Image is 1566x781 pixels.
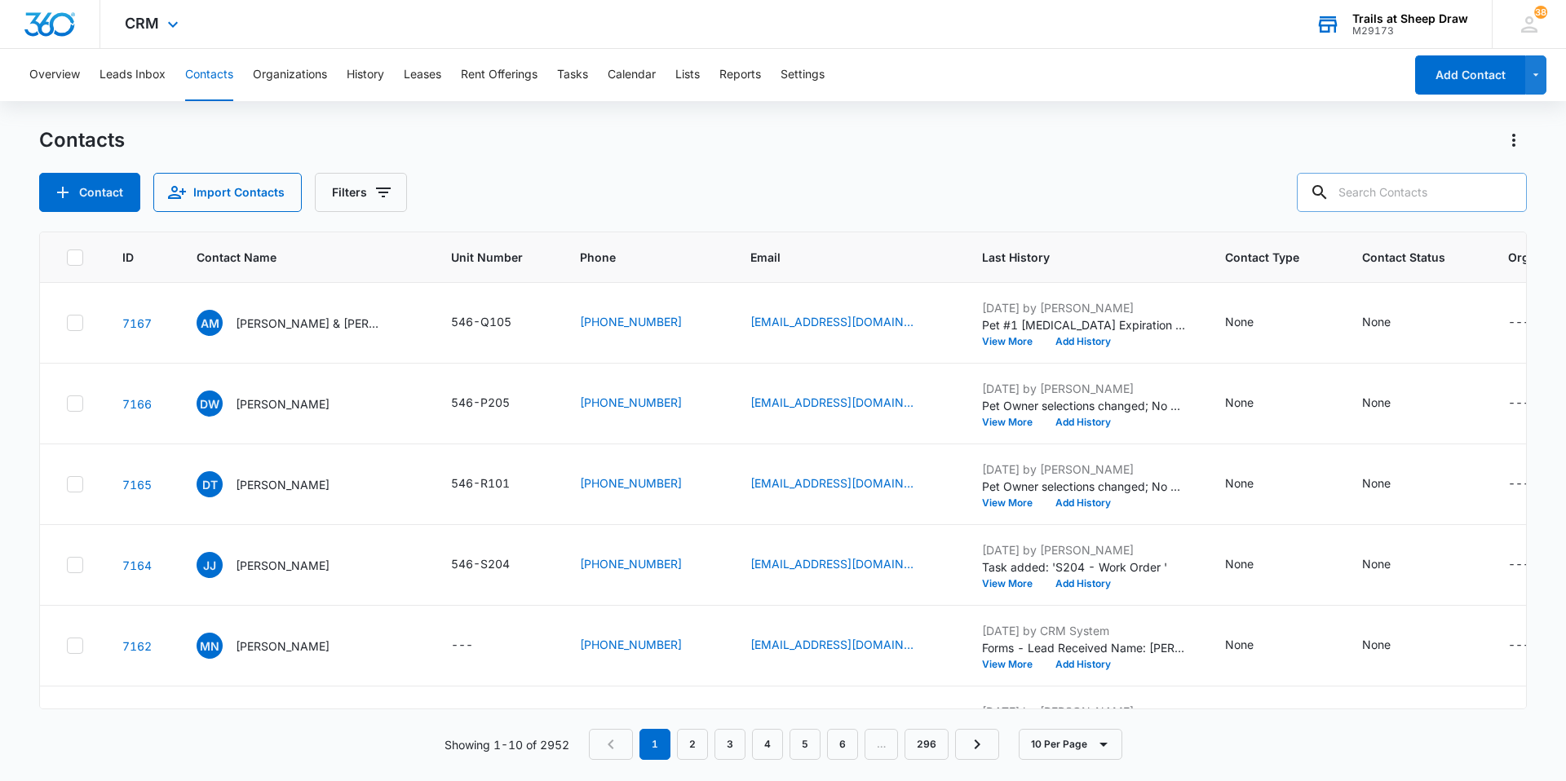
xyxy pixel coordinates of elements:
button: Tasks [557,49,588,101]
div: Phone - (970) 699-2947 - Select to Edit Field [580,474,711,494]
a: [PHONE_NUMBER] [580,636,682,653]
span: Contact Type [1225,249,1299,266]
input: Search Contacts [1297,173,1527,212]
span: Phone [580,249,688,266]
span: Contact Status [1362,249,1445,266]
span: 38 [1534,6,1547,19]
span: AM [197,310,223,336]
div: --- [451,636,473,655]
div: Contact Name - Madi Nowatnick - Select to Edit Field [197,633,359,659]
div: Unit Number - 546-Q105 - Select to Edit Field [451,313,541,333]
div: None [1225,636,1254,653]
button: Reports [719,49,761,101]
button: View More [982,417,1044,427]
div: Contact Status - None - Select to Edit Field [1362,555,1420,575]
button: Import Contacts [153,173,302,212]
button: 10 Per Page [1019,729,1122,760]
a: Page 6 [827,729,858,760]
a: Page 4 [752,729,783,760]
em: 1 [639,729,670,760]
button: History [347,49,384,101]
a: [PHONE_NUMBER] [580,474,682,492]
div: Unit Number - - Select to Edit Field [451,636,502,655]
a: [PHONE_NUMBER] [580,313,682,330]
div: Email - dwest1727@gmail.com - Select to Edit Field [750,394,943,413]
p: [DATE] by [PERSON_NAME] [982,299,1186,316]
a: [PHONE_NUMBER] [580,394,682,411]
a: [PHONE_NUMBER] [580,555,682,572]
div: --- [1508,313,1530,333]
div: Email - madisonnowatnick@gmail.com - Select to Edit Field [750,636,943,655]
div: Contact Status - None - Select to Edit Field [1362,313,1420,333]
button: Leads Inbox [100,49,166,101]
button: Calendar [608,49,656,101]
div: None [1362,394,1391,411]
nav: Pagination [589,729,999,760]
button: Settings [781,49,825,101]
div: Unit Number - 546-S204 - Select to Edit Field [451,555,539,575]
button: Add Contact [1415,55,1525,95]
p: [PERSON_NAME] & [PERSON_NAME] [236,315,383,332]
div: Contact Type - None - Select to Edit Field [1225,636,1283,655]
button: Add History [1044,337,1122,346]
div: None [1225,555,1254,572]
button: Filters [315,173,407,212]
p: [DATE] by [PERSON_NAME] [982,380,1186,397]
button: View More [982,498,1044,508]
p: [PERSON_NAME] [236,638,330,655]
span: Unit Number [451,249,541,266]
div: Contact Status - None - Select to Edit Field [1362,636,1420,655]
div: None [1362,313,1391,330]
span: MN [197,633,223,659]
div: Contact Type - None - Select to Edit Field [1225,313,1283,333]
span: ID [122,249,134,266]
button: Leases [404,49,441,101]
a: [EMAIL_ADDRESS][DOMAIN_NAME] [750,313,913,330]
div: Organization - - Select to Edit Field [1508,474,1559,494]
button: View More [982,660,1044,669]
button: Lists [675,49,700,101]
div: None [1225,474,1254,492]
p: [DATE] by CRM System [982,622,1186,639]
button: Add History [1044,660,1122,669]
div: Contact Type - None - Select to Edit Field [1225,394,1283,413]
span: Contact Name [197,249,388,266]
div: Organization - - Select to Edit Field [1508,555,1559,575]
div: Contact Status - None - Select to Edit Field [1362,394,1420,413]
button: Contacts [185,49,233,101]
a: Navigate to contact details page for Madi Nowatnick [122,639,152,653]
a: [EMAIL_ADDRESS][DOMAIN_NAME] [750,474,913,492]
a: Next Page [955,729,999,760]
span: JJ [197,552,223,578]
div: Organization - - Select to Edit Field [1508,313,1559,333]
a: Navigate to contact details page for Damon West [122,397,152,411]
p: [PERSON_NAME] [236,476,330,493]
button: Add History [1044,417,1122,427]
div: Contact Status - None - Select to Edit Field [1362,474,1420,494]
a: Page 2 [677,729,708,760]
div: 546-P205 [451,394,510,411]
p: [DATE] by [PERSON_NAME] [982,541,1186,558]
p: Pet #1 [MEDICAL_DATA] Expiration changed to [DATE]. [982,316,1186,333]
p: [PERSON_NAME] [236,557,330,574]
p: [DATE] by [PERSON_NAME] [982,461,1186,478]
span: DW [197,390,223,417]
div: Email - juarezj1314@gmail.com - Select to Edit Field [750,555,943,575]
div: 546-R101 [451,474,510,492]
a: [EMAIL_ADDRESS][DOMAIN_NAME] [750,636,913,653]
div: Phone - (970) 305-0274 - Select to Edit Field [580,555,711,575]
div: Contact Type - None - Select to Edit Field [1225,474,1283,494]
div: None [1362,555,1391,572]
div: Contact Name - Damon West - Select to Edit Field [197,390,359,417]
div: account name [1352,12,1468,25]
div: Phone - (970) 690-1190 - Select to Edit Field [580,394,711,413]
div: 546-Q105 [451,313,511,330]
h1: Contacts [39,128,125,152]
button: Organizations [253,49,327,101]
div: None [1225,313,1254,330]
div: None [1225,394,1254,411]
a: Navigate to contact details page for Adriana Molina Suazo & Joshua Milan [122,316,152,330]
div: None [1362,636,1391,653]
div: --- [1508,636,1530,655]
button: Add History [1044,498,1122,508]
